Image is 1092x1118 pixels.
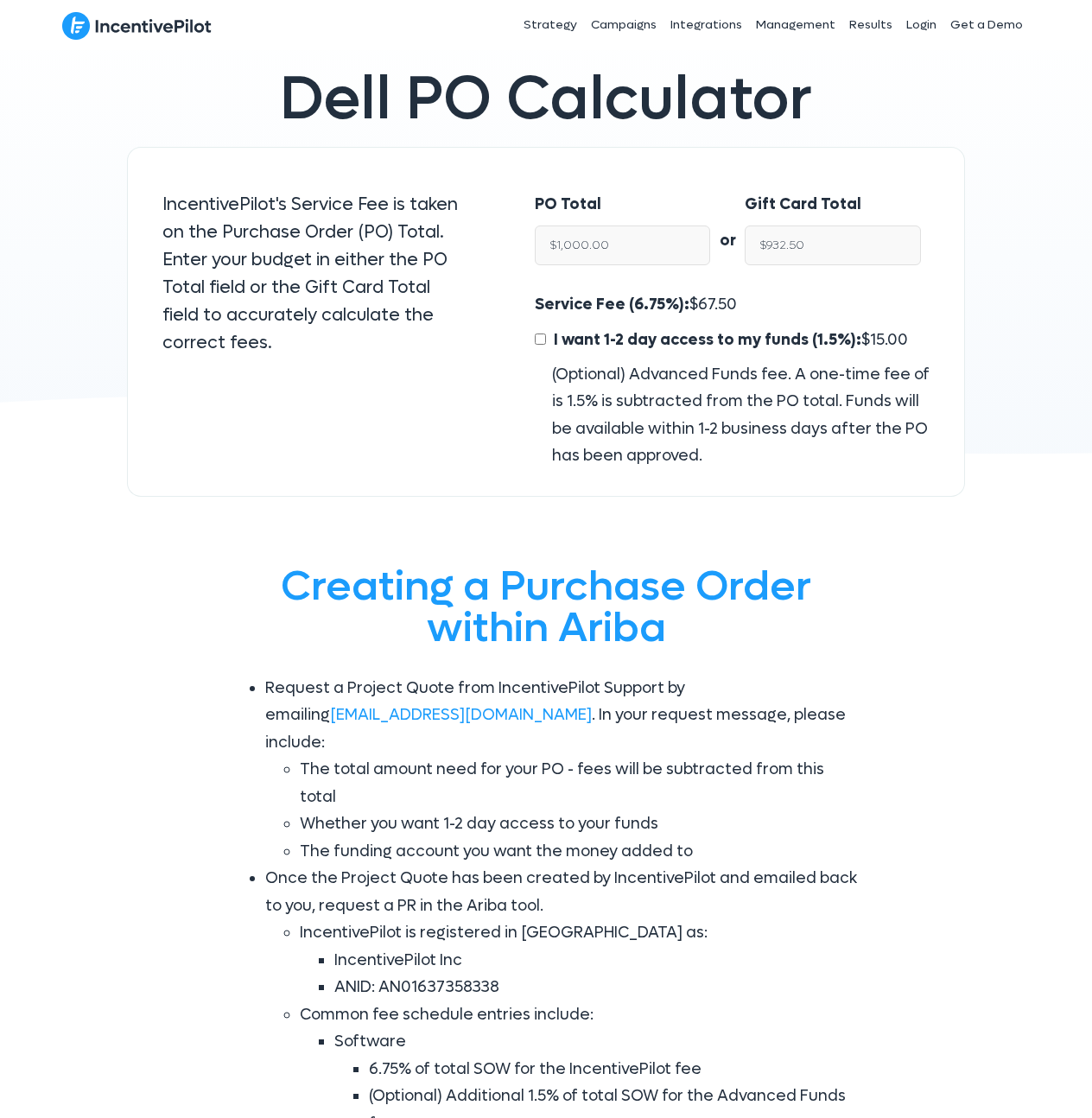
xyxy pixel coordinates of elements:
span: 15.00 [870,330,908,350]
div: $ [535,291,930,470]
span: Service Fee (6.75%): [535,295,689,314]
span: Dell PO Calculator [280,60,812,138]
a: Campaigns [584,3,663,47]
li: IncentivePilot is registered in [GEOGRAPHIC_DATA] as: [300,919,861,1001]
div: or [710,191,745,255]
a: Get a Demo [943,3,1030,47]
li: The funding account you want the money added to [300,838,861,866]
label: Gift Card Total [745,191,861,219]
input: I want 1-2 day access to my funds (1.5%):$15.00 [535,333,546,345]
li: Request a Project Quote from IncentivePilot Support by emailing . In your request message, please... [265,675,861,866]
div: (Optional) Advanced Funds fee. A one-time fee of is 1.5% is subtracted from the PO total. Funds w... [535,361,930,470]
li: ANID: AN01637358338 [334,974,861,1001]
a: Login [899,3,943,47]
p: IncentivePilot's Service Fee is taken on the Purchase Order (PO) Total. Enter your budget in eith... [162,191,466,357]
span: Creating a Purchase Order within Ariba [281,559,811,655]
li: IncentivePilot Inc [334,947,861,975]
img: IncentivePilot [62,11,212,41]
li: 6.75% of total SOW for the IncentivePilot fee [369,1056,861,1083]
li: The total amount need for your PO - fees will be subtracted from this total [300,756,861,810]
span: 67.50 [698,295,737,314]
a: [EMAIL_ADDRESS][DOMAIN_NAME] [330,705,592,725]
a: Strategy [517,3,584,47]
label: PO Total [535,191,601,219]
span: I want 1-2 day access to my funds (1.5%): [554,330,861,350]
a: Management [749,3,842,47]
li: Whether you want 1-2 day access to your funds [300,810,861,838]
nav: Header Menu [397,3,1030,47]
a: Results [842,3,899,47]
span: $ [549,330,908,350]
a: Integrations [663,3,749,47]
